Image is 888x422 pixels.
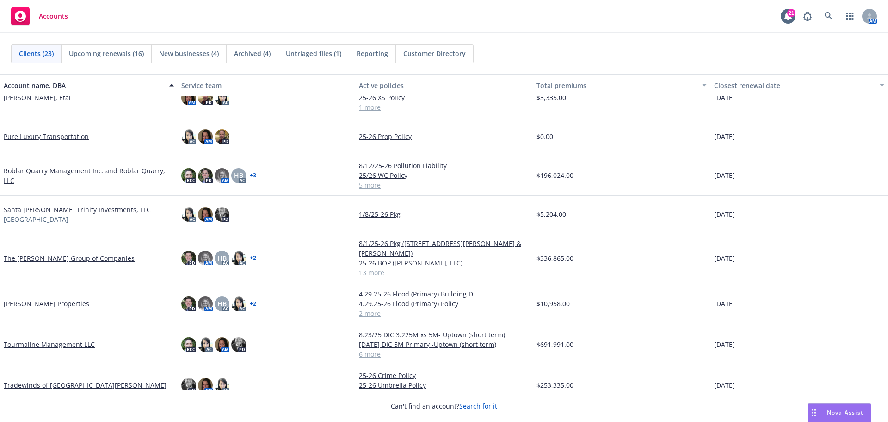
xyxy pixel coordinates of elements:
[250,255,256,261] a: + 2
[820,7,838,25] a: Search
[841,7,859,25] a: Switch app
[714,299,735,309] span: [DATE]
[359,299,529,309] a: 4.29.25-26 Flood (Primary) Policy
[714,93,735,102] span: [DATE]
[181,251,196,265] img: photo
[4,166,174,185] a: Roblar Quarry Management Inc. and Roblar Quarry, LLC
[536,93,566,102] span: $3,335.00
[714,170,735,180] span: [DATE]
[4,93,71,102] a: [PERSON_NAME], Etal
[359,330,529,340] a: 8.23/25 DIC 3.225M xs 5M- Uptown (short term)
[215,207,229,222] img: photo
[459,402,497,410] a: Search for it
[536,81,697,90] div: Total premiums
[198,337,213,352] img: photo
[231,251,246,265] img: photo
[714,209,735,219] span: [DATE]
[4,214,68,224] span: [GEOGRAPHIC_DATA]
[215,90,229,105] img: photo
[359,371,529,380] a: 25-26 Crime Policy
[714,380,735,390] span: [DATE]
[181,168,196,183] img: photo
[798,7,817,25] a: Report a Bug
[787,9,795,17] div: 21
[714,253,735,263] span: [DATE]
[4,299,89,309] a: [PERSON_NAME] Properties
[181,90,196,105] img: photo
[714,81,874,90] div: Closest renewal date
[359,258,529,268] a: 25-26 BOP ([PERSON_NAME], LLC)
[359,209,529,219] a: 1/8/25-26 Pkg
[198,378,213,393] img: photo
[215,378,229,393] img: photo
[19,49,54,58] span: Clients (23)
[198,296,213,311] img: photo
[536,340,573,349] span: $691,991.00
[4,380,166,390] a: Tradewinds of [GEOGRAPHIC_DATA][PERSON_NAME]
[391,401,497,411] span: Can't find an account?
[4,81,164,90] div: Account name, DBA
[359,102,529,112] a: 1 more
[181,378,196,393] img: photo
[4,132,89,141] a: Pure Luxury Transportation
[198,129,213,144] img: photo
[4,205,151,214] a: Santa [PERSON_NAME] Trinity Investments, LLC
[181,296,196,311] img: photo
[4,340,95,349] a: Tourmaline Management LLC
[714,132,735,141] span: [DATE]
[39,13,68,20] span: Accounts
[198,251,213,265] img: photo
[359,161,529,170] a: 8/12/25-26 Pollution Liability
[7,3,72,29] a: Accounts
[808,403,871,422] button: Nova Assist
[359,340,529,349] a: [DATE] DIC 5M Primary -Uptown (short term)
[178,74,355,96] button: Service team
[536,132,553,141] span: $0.00
[231,337,246,352] img: photo
[359,309,529,318] a: 2 more
[536,380,573,390] span: $253,335.00
[234,49,271,58] span: Archived (4)
[359,81,529,90] div: Active policies
[710,74,888,96] button: Closest renewal date
[359,268,529,277] a: 13 more
[359,349,529,359] a: 6 more
[181,207,196,222] img: photo
[250,173,256,178] a: + 3
[359,380,529,390] a: 25-26 Umbrella Policy
[359,170,529,180] a: 25/26 WC Policy
[359,239,529,258] a: 8/1/25-26 Pkg ([STREET_ADDRESS][PERSON_NAME] & [PERSON_NAME])
[536,299,570,309] span: $10,958.00
[359,289,529,299] a: 4.29.25-26 Flood (Primary) Building D
[359,180,529,190] a: 5 more
[215,129,229,144] img: photo
[359,132,529,141] a: 25-26 Prop Policy
[359,93,529,102] a: 25-26 XS Policy
[536,170,573,180] span: $196,024.00
[217,299,227,309] span: HB
[217,253,227,263] span: HB
[536,209,566,219] span: $5,204.00
[181,337,196,352] img: photo
[827,409,863,416] span: Nova Assist
[159,49,219,58] span: New businesses (4)
[714,340,735,349] span: [DATE]
[357,49,388,58] span: Reporting
[536,253,573,263] span: $336,865.00
[69,49,144,58] span: Upcoming renewals (16)
[198,168,213,183] img: photo
[198,207,213,222] img: photo
[403,49,466,58] span: Customer Directory
[215,337,229,352] img: photo
[231,296,246,311] img: photo
[808,404,820,422] div: Drag to move
[4,253,135,263] a: The [PERSON_NAME] Group of Companies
